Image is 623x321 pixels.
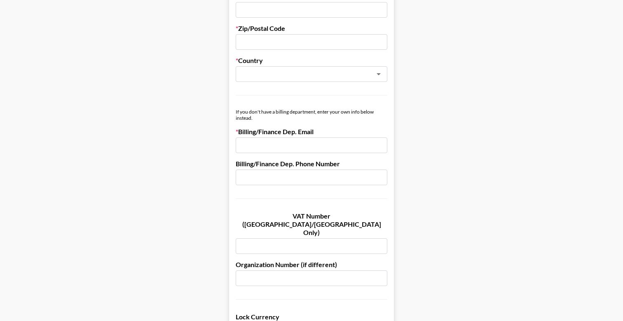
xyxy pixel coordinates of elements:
[236,261,387,269] label: Organization Number (if different)
[236,212,387,237] label: VAT Number ([GEOGRAPHIC_DATA]/[GEOGRAPHIC_DATA] Only)
[236,56,387,65] label: Country
[236,24,387,33] label: Zip/Postal Code
[373,68,384,80] button: Open
[236,160,387,168] label: Billing/Finance Dep. Phone Number
[236,109,387,121] div: If you don't have a billing department, enter your own info below instead.
[236,313,387,321] label: Lock Currency
[236,128,387,136] label: Billing/Finance Dep. Email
